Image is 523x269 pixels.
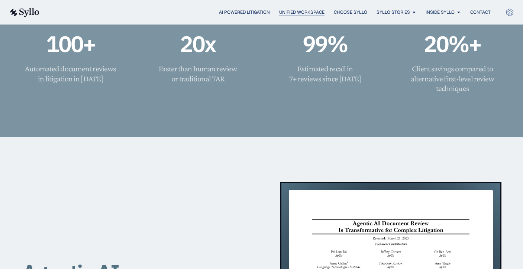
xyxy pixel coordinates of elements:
[404,64,501,93] h5: Client savings compared to alternative first-level review techniques
[204,32,216,56] span: x
[180,32,204,56] span: 20
[303,32,327,56] span: 99
[46,32,83,56] span: 100
[219,9,270,16] a: AI Powered Litigation
[9,8,39,17] img: syllo
[426,9,455,16] a: Inside Syllo
[327,32,348,56] span: %
[448,32,481,56] span: %+
[470,9,491,16] a: Contact
[424,32,448,56] span: 20
[25,64,116,84] h5: Automated document reviews in litigation in [DATE]
[54,9,491,16] nav: Menu
[377,9,410,16] a: Syllo Stories
[289,64,361,84] h5: Estimated recall in 7+ reviews since [DATE]
[54,9,491,16] div: Menu Toggle
[279,9,325,16] a: Unified Workspace
[334,9,367,16] a: Choose Syllo
[83,32,95,56] span: +
[159,64,237,84] h5: Faster than human review or traditional TAR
